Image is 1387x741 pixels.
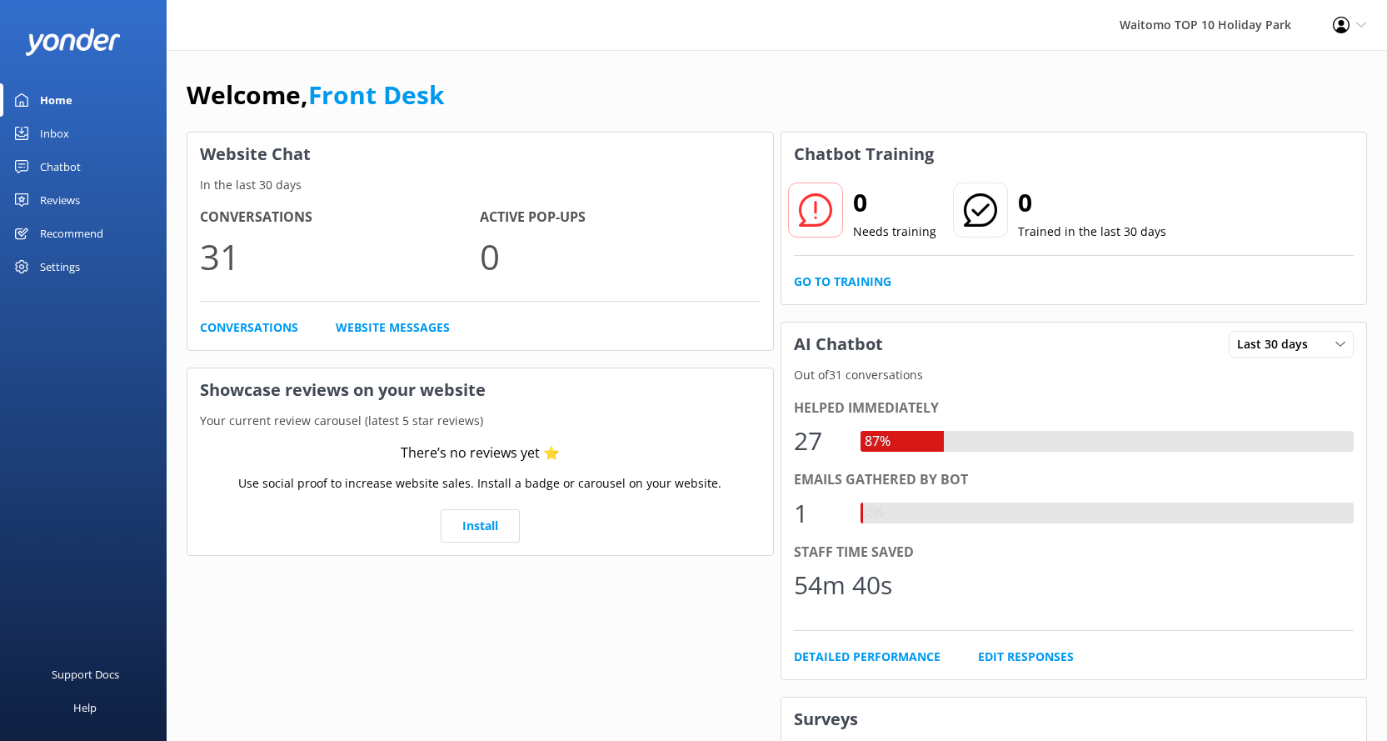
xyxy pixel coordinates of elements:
p: Out of 31 conversations [781,366,1367,384]
div: 27 [794,421,844,461]
div: Home [40,83,72,117]
p: Trained in the last 30 days [1018,223,1166,241]
a: Conversations [200,318,298,337]
div: Support Docs [52,658,119,691]
p: Your current review carousel (latest 5 star reviews) [187,412,773,430]
h4: Conversations [200,207,480,228]
h3: Showcase reviews on your website [187,368,773,412]
div: Recommend [40,217,103,250]
h3: Chatbot Training [781,133,946,176]
img: yonder-white-logo.png [25,28,121,56]
h1: Welcome, [187,75,445,115]
a: Detailed Performance [794,648,940,666]
h3: AI Chatbot [781,323,896,366]
p: Use social proof to increase website sales. Install a badge or carousel on your website. [238,474,721,493]
div: Staff time saved [794,542,1355,563]
a: Website Messages [336,318,450,337]
p: 0 [480,228,760,284]
p: Needs training [853,223,936,241]
div: Help [73,691,97,724]
div: There’s no reviews yet ⭐ [401,443,560,464]
p: In the last 30 days [187,176,773,194]
h3: Surveys [781,698,1367,741]
h4: Active Pop-ups [480,207,760,228]
div: 3% [861,503,887,524]
div: Helped immediately [794,398,1355,419]
h2: 0 [853,183,936,223]
a: Go to Training [794,273,891,291]
h3: Website Chat [187,133,773,176]
h2: 0 [1018,183,1166,223]
div: Settings [40,250,80,283]
span: Last 30 days [1237,335,1318,353]
div: Inbox [40,117,69,150]
div: Reviews [40,183,80,217]
div: Emails gathered by bot [794,469,1355,491]
a: Front Desk [308,78,445,112]
div: 87% [861,431,895,453]
div: Chatbot [40,150,81,183]
p: 31 [200,228,480,284]
div: 54m 40s [794,565,892,605]
a: Install [441,509,520,543]
div: 1 [794,493,844,533]
a: Edit Responses [978,648,1074,666]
